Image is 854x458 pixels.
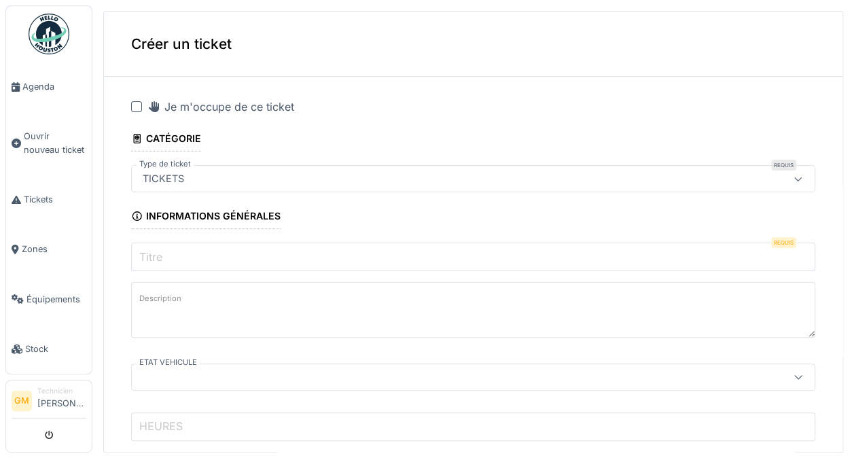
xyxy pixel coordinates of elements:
label: Titre [137,249,165,265]
a: Équipements [6,275,92,324]
img: Badge_color-CXgf-gQk.svg [29,14,69,54]
label: Description [137,290,184,307]
a: Ouvrir nouveau ticket [6,111,92,175]
span: Tickets [24,193,86,206]
a: GM Technicien[PERSON_NAME] [12,386,86,419]
li: [PERSON_NAME] [37,386,86,415]
a: Stock [6,324,92,374]
div: Requis [771,237,796,248]
label: Type de ticket [137,158,194,170]
label: ETAT VEHICULE [137,357,200,368]
a: Zones [6,224,92,274]
label: HEURES [137,418,185,434]
div: Créer un ticket [104,12,842,77]
span: Stock [25,342,86,355]
div: Catégorie [131,128,201,152]
span: Zones [22,243,86,256]
span: Ouvrir nouveau ticket [24,130,86,156]
a: Agenda [6,62,92,111]
div: Je m'occupe de ce ticket [147,99,294,115]
div: Informations générales [131,206,281,229]
span: Agenda [22,80,86,93]
span: Équipements [26,293,86,306]
li: GM [12,391,32,411]
a: Tickets [6,175,92,224]
div: Technicien [37,386,86,396]
div: Requis [771,160,796,171]
div: TICKETS [137,171,190,186]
